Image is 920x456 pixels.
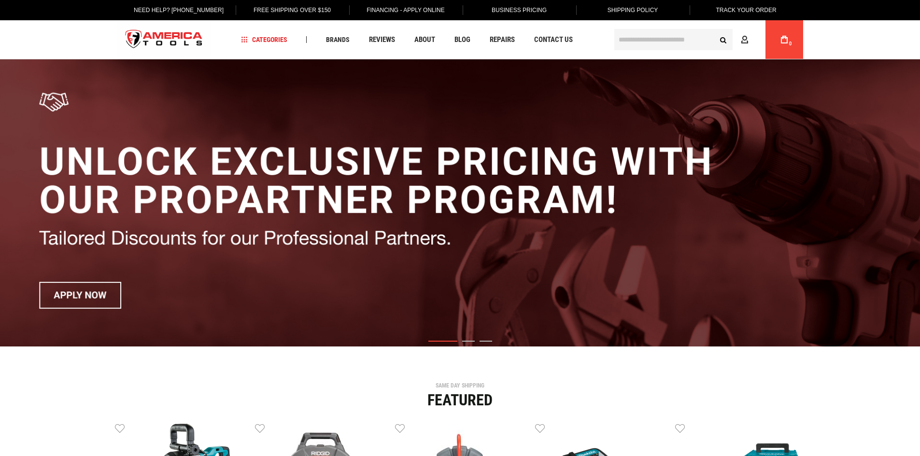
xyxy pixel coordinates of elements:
[414,36,435,43] span: About
[326,36,350,43] span: Brands
[237,33,292,46] a: Categories
[485,33,519,46] a: Repairs
[789,41,792,46] span: 0
[714,30,733,49] button: Search
[608,7,658,14] span: Shipping Policy
[410,33,439,46] a: About
[117,22,211,58] a: store logo
[775,20,793,59] a: 0
[450,33,475,46] a: Blog
[369,36,395,43] span: Reviews
[322,33,354,46] a: Brands
[241,36,287,43] span: Categories
[365,33,399,46] a: Reviews
[115,392,806,408] div: Featured
[117,22,211,58] img: America Tools
[530,33,577,46] a: Contact Us
[534,36,573,43] span: Contact Us
[454,36,470,43] span: Blog
[115,383,806,388] div: SAME DAY SHIPPING
[490,36,515,43] span: Repairs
